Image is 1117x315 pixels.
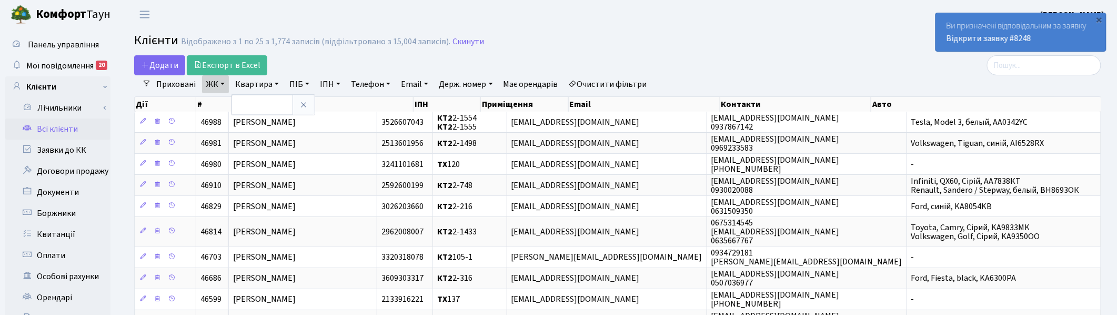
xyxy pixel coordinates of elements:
[36,6,110,24] span: Таун
[141,60,178,71] span: Додати
[347,75,395,93] a: Телефон
[316,75,345,93] a: ІПН
[5,224,110,245] a: Квитанції
[1041,8,1104,21] a: [PERSON_NAME]
[437,180,452,191] b: КТ2
[437,137,452,149] b: КТ2
[96,61,107,70] div: 20
[936,13,1106,51] div: Ви призначені відповідальним за заявку
[233,137,296,149] span: [PERSON_NAME]
[200,159,222,170] span: 46980
[231,75,283,93] a: Квартира
[5,140,110,161] a: Заявки до КК
[196,97,236,112] th: #
[381,137,424,149] span: 2513601956
[911,294,914,306] span: -
[134,55,185,75] a: Додати
[437,294,460,306] span: 137
[5,34,110,55] a: Панель управління
[381,180,424,191] span: 2592600199
[381,226,424,238] span: 2962008007
[187,55,267,75] a: Експорт в Excel
[381,159,424,170] span: 3241101681
[152,75,200,93] a: Приховані
[233,201,296,212] span: [PERSON_NAME]
[437,252,452,263] b: КТ2
[5,161,110,182] a: Договори продажу
[437,180,472,191] span: 2-748
[437,294,447,306] b: ТХ
[711,268,840,289] span: [EMAIL_ADDRESS][DOMAIN_NAME] 0507036977
[911,222,1040,242] span: Toyota, Camry, Сірий, KA9833MK Volkswagen, Golf, Сірий, KA9350OO
[911,252,914,263] span: -
[511,180,640,191] span: [EMAIL_ADDRESS][DOMAIN_NAME]
[511,226,640,238] span: [EMAIL_ADDRESS][DOMAIN_NAME]
[437,201,472,212] span: 2-216
[200,116,222,128] span: 46988
[911,273,1017,284] span: Ford, Fiesta, black, KA6300PA
[711,133,840,154] span: [EMAIL_ADDRESS][DOMAIN_NAME] 0969233583
[5,76,110,97] a: Клієнти
[233,226,296,238] span: [PERSON_NAME]
[437,226,477,238] span: 2-1433
[5,182,110,203] a: Документи
[437,159,460,170] span: 120
[511,294,640,306] span: [EMAIL_ADDRESS][DOMAIN_NAME]
[437,226,452,238] b: КТ2
[711,112,840,133] span: [EMAIL_ADDRESS][DOMAIN_NAME] 0937867142
[236,97,414,112] th: ПІБ
[511,273,640,284] span: [EMAIL_ADDRESS][DOMAIN_NAME]
[711,175,840,196] span: [EMAIL_ADDRESS][DOMAIN_NAME] 0930020088
[202,75,229,93] a: ЖК
[233,180,296,191] span: [PERSON_NAME]
[397,75,432,93] a: Email
[36,6,86,23] b: Комфорт
[181,37,450,47] div: Відображено з 1 по 25 з 1,774 записів (відфільтровано з 15,004 записів).
[381,116,424,128] span: 3526607043
[987,55,1101,75] input: Пошук...
[911,116,1028,128] span: Tesla, Model 3, белый, АА0342YC
[511,137,640,149] span: [EMAIL_ADDRESS][DOMAIN_NAME]
[947,33,1031,44] a: Відкрити заявку #8248
[499,75,562,93] a: Має орендарів
[28,39,99,51] span: Панель управління
[5,55,110,76] a: Мої повідомлення20
[200,226,222,238] span: 46814
[437,273,472,284] span: 2-316
[11,4,32,25] img: logo.png
[711,154,840,175] span: [EMAIL_ADDRESS][DOMAIN_NAME] [PHONE_NUMBER]
[200,273,222,284] span: 46686
[437,273,452,284] b: КТ2
[5,245,110,266] a: Оплати
[200,294,222,306] span: 46599
[437,121,452,133] b: КТ2
[911,159,914,170] span: -
[233,159,296,170] span: [PERSON_NAME]
[511,116,640,128] span: [EMAIL_ADDRESS][DOMAIN_NAME]
[569,97,720,112] th: Email
[381,201,424,212] span: 3026203660
[132,6,158,23] button: Переключити навігацію
[711,247,902,268] span: 0934729181 [PERSON_NAME][EMAIL_ADDRESS][DOMAIN_NAME]
[200,201,222,212] span: 46829
[414,97,480,112] th: ІПН
[233,273,296,284] span: [PERSON_NAME]
[12,97,110,119] a: Лічильники
[26,60,94,72] span: Мої повідомлення
[565,75,651,93] a: Очистити фільтри
[381,294,424,306] span: 2133916221
[511,159,640,170] span: [EMAIL_ADDRESS][DOMAIN_NAME]
[711,196,840,217] span: [EMAIL_ADDRESS][DOMAIN_NAME] 0631509350
[437,137,477,149] span: 2-1498
[437,112,452,124] b: КТ2
[871,97,1101,112] th: Авто
[1041,9,1104,21] b: [PERSON_NAME]
[911,175,1080,196] span: Infiniti, QX60, Сірій, АА7838КТ Renault, Sandero / Stepway, белый, ВН8693ОК
[5,287,110,308] a: Орендарі
[911,137,1044,149] span: Volkswagen, Tiguan, синій, AI6528RX
[437,201,452,212] b: КТ2
[720,97,872,112] th: Контакти
[381,273,424,284] span: 3609303317
[481,97,569,112] th: Приміщення
[5,203,110,224] a: Боржники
